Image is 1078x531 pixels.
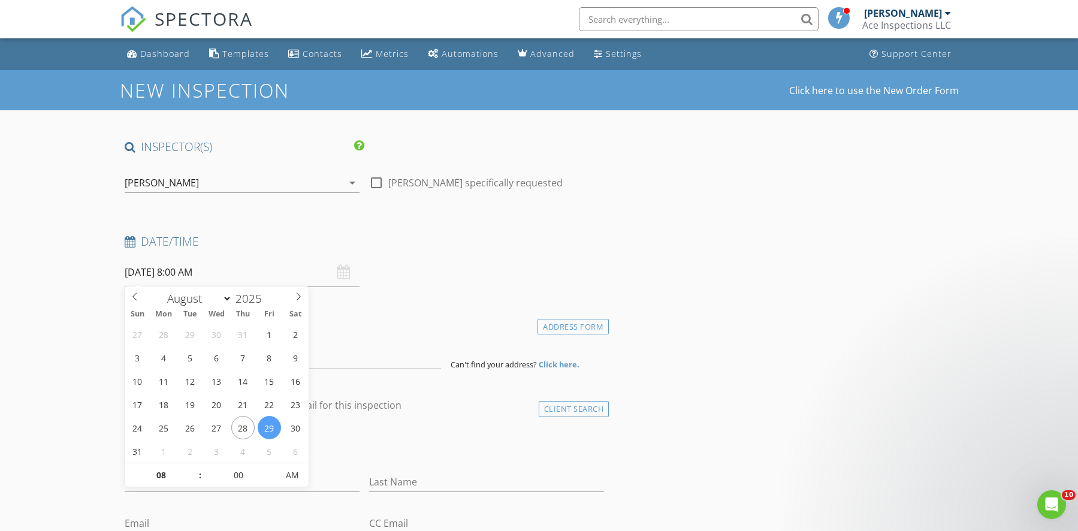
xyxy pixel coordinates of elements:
span: August 14, 2025 [231,369,255,393]
span: August 22, 2025 [258,393,281,416]
span: August 12, 2025 [179,369,202,393]
span: August 23, 2025 [284,393,307,416]
span: August 3, 2025 [126,346,149,369]
span: : [198,463,202,487]
span: July 31, 2025 [231,322,255,346]
a: Dashboard [122,43,195,65]
span: Fri [256,310,282,318]
strong: Click here. [539,359,579,370]
div: Support Center [881,48,952,59]
span: August 8, 2025 [258,346,281,369]
img: The Best Home Inspection Software - Spectora [120,6,146,32]
span: August 7, 2025 [231,346,255,369]
span: Wed [203,310,230,318]
h4: Date/Time [125,234,605,249]
div: [PERSON_NAME] [125,177,199,188]
span: August 29, 2025 [258,416,281,439]
h1: New Inspection [120,80,385,101]
span: September 1, 2025 [152,439,176,463]
span: July 28, 2025 [152,322,176,346]
span: September 6, 2025 [284,439,307,463]
label: Enable Client CC email for this inspection [217,399,401,411]
span: August 11, 2025 [152,369,176,393]
span: August 15, 2025 [258,369,281,393]
a: Templates [204,43,274,65]
span: August 24, 2025 [126,416,149,439]
h4: Location [125,316,605,331]
a: Click here to use the New Order Form [789,86,959,95]
span: September 3, 2025 [205,439,228,463]
span: Tue [177,310,203,318]
span: September 5, 2025 [258,439,281,463]
span: August 26, 2025 [179,416,202,439]
div: Automations [442,48,499,59]
span: August 9, 2025 [284,346,307,369]
iframe: Intercom notifications message [838,415,1078,499]
div: Metrics [376,48,409,59]
div: Templates [222,48,269,59]
div: [PERSON_NAME] [864,7,942,19]
span: August 10, 2025 [126,369,149,393]
a: Advanced [513,43,579,65]
iframe: Intercom live chat [1037,490,1066,519]
h4: INSPECTOR(S) [125,139,364,155]
span: 10 [1062,490,1076,500]
span: September 4, 2025 [231,439,255,463]
span: Click to toggle [276,463,309,487]
i: arrow_drop_down [345,176,360,190]
span: Mon [150,310,177,318]
span: SPECTORA [155,6,253,31]
a: Settings [589,43,647,65]
div: Client Search [539,401,609,417]
div: Advanced [530,48,575,59]
div: Settings [606,48,642,59]
span: Sat [282,310,309,318]
a: Contacts [283,43,347,65]
span: September 2, 2025 [179,439,202,463]
span: August 13, 2025 [205,369,228,393]
span: July 30, 2025 [205,322,228,346]
span: August 1, 2025 [258,322,281,346]
div: Contacts [303,48,342,59]
span: July 27, 2025 [126,322,149,346]
span: Sun [125,310,151,318]
input: Search everything... [579,7,819,31]
span: August 25, 2025 [152,416,176,439]
span: July 29, 2025 [179,322,202,346]
div: Ace Inspections LLC [862,19,951,31]
span: August 5, 2025 [179,346,202,369]
input: Select date [125,258,360,287]
span: August 27, 2025 [205,416,228,439]
span: August 28, 2025 [231,416,255,439]
span: August 18, 2025 [152,393,176,416]
span: Thu [230,310,256,318]
a: Support Center [865,43,956,65]
div: Dashboard [140,48,190,59]
span: August 30, 2025 [284,416,307,439]
span: August 17, 2025 [126,393,149,416]
div: Address Form [538,319,609,335]
span: August 16, 2025 [284,369,307,393]
a: SPECTORA [120,16,253,41]
label: [PERSON_NAME] specifically requested [388,177,563,189]
input: Year [232,291,271,306]
span: August 2, 2025 [284,322,307,346]
a: Automations (Basic) [423,43,503,65]
span: Can't find your address? [451,359,537,370]
span: August 4, 2025 [152,346,176,369]
span: August 6, 2025 [205,346,228,369]
span: August 21, 2025 [231,393,255,416]
span: August 31, 2025 [126,439,149,463]
span: August 19, 2025 [179,393,202,416]
span: August 20, 2025 [205,393,228,416]
a: Metrics [357,43,413,65]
